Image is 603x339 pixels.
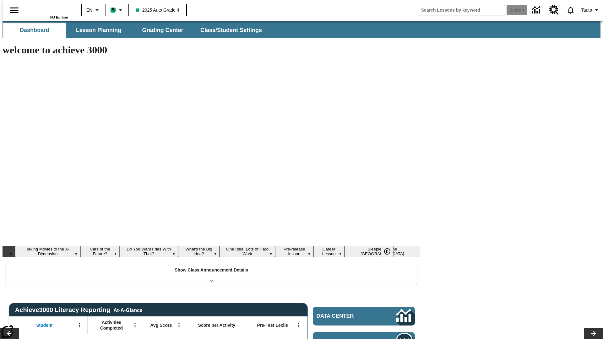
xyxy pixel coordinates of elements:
span: Activities Completed [91,320,132,331]
span: EN [86,7,92,13]
button: Grading Center [131,23,194,38]
button: Open Menu [174,320,184,330]
button: Slide 4 What's the Big Idea? [178,246,220,257]
button: Slide 3 Do You Want Fries With That? [120,246,178,257]
a: Resource Center, Will open in new tab [546,2,562,19]
div: Pause [381,246,400,257]
button: Slide 5 One Idea, Lots of Hard Work [220,246,275,257]
button: Profile/Settings [579,4,603,16]
button: Open Menu [130,320,140,330]
button: Boost Class color is mint green. Change class color [108,4,127,16]
button: Slide 6 Pre-release lesson [275,246,313,257]
span: Pre-Test Lexile [257,322,288,328]
span: Achieve3000 Literacy Reporting [15,306,143,314]
span: Tauto [581,7,592,13]
button: Pause [381,246,394,257]
button: Slide 2 Cars of the Future? [80,246,120,257]
div: Home [27,2,68,19]
div: Show Class Announcement Details [6,263,417,285]
a: Data Center [313,307,415,326]
button: Lesson carousel, Next [584,328,603,339]
button: Language: EN, Select a language [84,4,104,16]
button: Slide 1 Taking Movies to the X-Dimension [15,246,80,257]
button: Open side menu [5,1,24,19]
h1: welcome to achieve 3000 [3,44,420,56]
button: Class/Student Settings [195,23,267,38]
button: Slide 7 Career Lesson [313,246,345,257]
div: At-A-Glance [113,306,142,313]
button: Open Menu [75,320,84,330]
a: Notifications [562,2,579,18]
span: B [111,6,115,14]
span: 2025 Auto Grade 4 [136,7,179,13]
button: Open Menu [294,320,303,330]
div: SubNavbar [3,23,268,38]
input: search field [418,5,505,15]
a: Home [27,3,68,15]
span: Student [36,322,52,328]
span: Score per Activity [198,322,236,328]
p: Show Class Announcement Details [175,267,248,273]
span: Data Center [317,313,375,319]
button: Lesson Planning [67,23,130,38]
button: Dashboard [3,23,66,38]
div: SubNavbar [3,21,600,38]
a: Data Center [528,2,546,19]
button: Slide 8 Sleepless in the Animal Kingdom [345,246,420,257]
span: Avg Score [150,322,172,328]
span: NJ Edition [50,15,68,19]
